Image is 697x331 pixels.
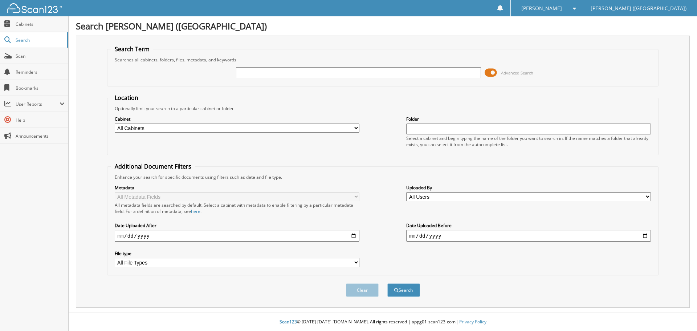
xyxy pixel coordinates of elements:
div: Searches all cabinets, folders, files, metadata, and keywords [111,57,655,63]
input: end [406,230,651,242]
span: Bookmarks [16,85,65,91]
span: Help [16,117,65,123]
span: [PERSON_NAME] [521,6,562,11]
div: © [DATE]-[DATE] [DOMAIN_NAME]. All rights reserved | appg01-scan123-com | [69,313,697,331]
legend: Search Term [111,45,153,53]
span: User Reports [16,101,60,107]
label: Metadata [115,185,359,191]
button: Clear [346,283,379,297]
div: All metadata fields are searched by default. Select a cabinet with metadata to enable filtering b... [115,202,359,214]
button: Search [387,283,420,297]
label: Folder [406,116,651,122]
span: Reminders [16,69,65,75]
label: Date Uploaded After [115,222,359,229]
legend: Location [111,94,142,102]
span: Announcements [16,133,65,139]
a: here [191,208,200,214]
span: [PERSON_NAME] ([GEOGRAPHIC_DATA]) [591,6,686,11]
span: Scan [16,53,65,59]
div: Select a cabinet and begin typing the name of the folder you want to search in. If the name match... [406,135,651,148]
span: Advanced Search [501,70,533,76]
label: Uploaded By [406,185,651,191]
span: Search [16,37,64,43]
h1: Search [PERSON_NAME] ([GEOGRAPHIC_DATA]) [76,20,690,32]
span: Scan123 [280,319,297,325]
legend: Additional Document Filters [111,162,195,170]
input: start [115,230,359,242]
a: Privacy Policy [459,319,486,325]
span: Cabinets [16,21,65,27]
div: Optionally limit your search to a particular cabinet or folder [111,105,655,112]
label: Cabinet [115,116,359,122]
label: Date Uploaded Before [406,222,651,229]
div: Enhance your search for specific documents using filters such as date and file type. [111,174,655,180]
img: scan123-logo-white.svg [7,3,62,13]
label: File type [115,250,359,257]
